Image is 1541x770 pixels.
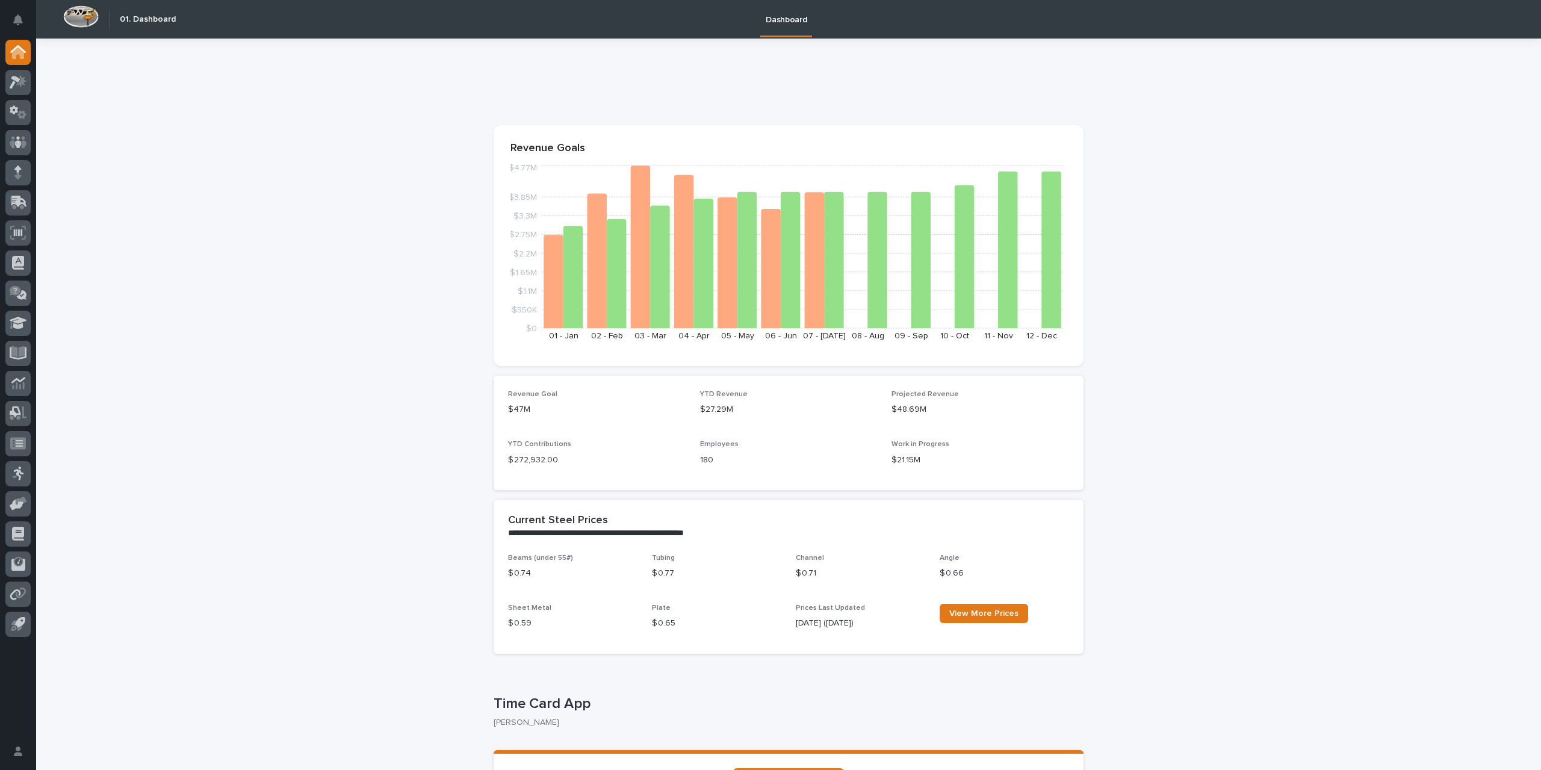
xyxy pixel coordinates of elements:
text: 07 - [DATE] [803,332,846,340]
p: $ 0.74 [508,567,637,580]
text: 06 - Jun [765,332,797,340]
span: Revenue Goal [508,391,557,398]
p: $27.29M [700,403,878,416]
div: Notifications [15,14,31,34]
span: YTD Contributions [508,441,571,448]
span: Prices Last Updated [796,604,865,612]
p: $47M [508,403,686,416]
span: Beams (under 55#) [508,554,573,562]
span: Projected Revenue [891,391,959,398]
h2: 01. Dashboard [120,14,176,25]
span: Employees [700,441,739,448]
p: [DATE] ([DATE]) [796,617,925,630]
span: Sheet Metal [508,604,551,612]
span: View More Prices [949,609,1019,618]
p: 180 [700,454,878,467]
p: $ 0.77 [652,567,781,580]
p: $ 272,932.00 [508,454,686,467]
h2: Current Steel Prices [508,514,608,527]
tspan: $1.65M [510,268,537,276]
p: $48.69M [891,403,1069,416]
tspan: $3.85M [509,193,537,202]
text: 08 - Aug [852,332,884,340]
p: $ 0.71 [796,567,925,580]
span: Work in Progress [891,441,949,448]
text: 05 - May [721,332,754,340]
text: 10 - Oct [940,332,969,340]
button: Notifications [5,7,31,33]
tspan: $0 [526,324,537,333]
p: Time Card App [494,695,1079,713]
span: YTD Revenue [700,391,748,398]
p: $ 0.65 [652,617,781,630]
p: $21.15M [891,454,1069,467]
span: Tubing [652,554,675,562]
text: 01 - Jan [549,332,578,340]
img: Workspace Logo [63,5,99,28]
tspan: $1.1M [518,287,537,295]
text: 12 - Dec [1026,332,1057,340]
text: 02 - Feb [591,332,623,340]
span: Channel [796,554,824,562]
p: $ 0.59 [508,617,637,630]
tspan: $4.77M [509,164,537,172]
text: 04 - Apr [678,332,710,340]
text: 09 - Sep [895,332,928,340]
tspan: $2.75M [509,231,537,239]
tspan: $550K [512,305,537,314]
span: Plate [652,604,671,612]
p: Revenue Goals [510,142,1067,155]
text: 03 - Mar [634,332,666,340]
p: $ 0.66 [940,567,1069,580]
text: 11 - Nov [984,332,1013,340]
a: View More Prices [940,604,1028,623]
span: Angle [940,554,960,562]
tspan: $3.3M [513,212,537,220]
p: [PERSON_NAME] [494,718,1074,728]
tspan: $2.2M [513,249,537,258]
